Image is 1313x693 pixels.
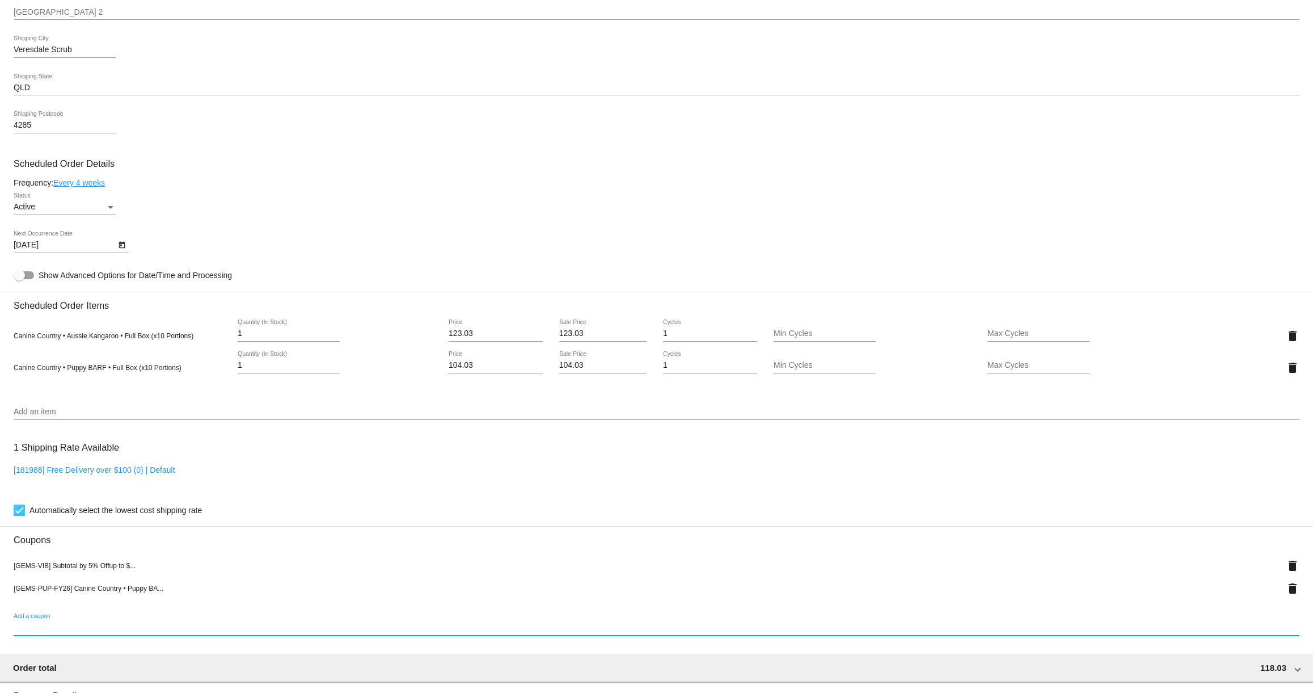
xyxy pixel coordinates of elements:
[774,329,876,338] input: Min Cycles
[14,202,35,211] span: Active
[663,329,757,338] input: Cycles
[14,241,116,250] input: Next Occurrence Date
[1286,329,1299,343] mat-icon: delete
[14,408,1299,417] input: Add an item
[14,45,116,54] input: Shipping City
[559,329,647,338] input: Sale Price
[14,158,1299,169] h3: Scheduled Order Details
[559,361,647,370] input: Sale Price
[39,270,232,281] span: Show Advanced Options for Date/Time and Processing
[449,329,543,338] input: Price
[987,361,1090,370] input: Max Cycles
[774,361,876,370] input: Min Cycles
[14,435,119,460] h3: 1 Shipping Rate Available
[1286,582,1299,595] mat-icon: delete
[449,361,543,370] input: Price
[14,585,163,593] span: [GEMS-PUP-FY26] Canine Country • Puppy BA...
[238,361,340,370] input: Quantity (In Stock)
[14,332,193,340] span: Canine Country • Aussie Kangaroo • Full Box (x10 Portions)
[14,526,1299,545] h3: Coupons
[1286,361,1299,375] mat-icon: delete
[14,292,1299,311] h3: Scheduled Order Items
[14,465,175,474] a: [181988] Free Delivery over $100 (0) | Default
[14,8,1299,17] input: Shipping Street 2
[1286,559,1299,573] mat-icon: delete
[987,329,1090,338] input: Max Cycles
[29,503,202,517] span: Automatically select the lowest cost shipping rate
[14,203,116,212] mat-select: Status
[663,361,757,370] input: Cycles
[53,178,105,187] a: Every 4 weeks
[116,238,128,250] button: Open calendar
[238,329,340,338] input: Quantity (In Stock)
[14,83,1299,93] input: Shipping State
[13,663,57,673] span: Order total
[1260,663,1286,673] span: 118.03
[14,562,136,570] span: [GEMS-VIB] Subtotal by 5% Offup to $...
[14,178,1299,187] div: Frequency:
[14,121,116,130] input: Shipping Postcode
[14,364,181,372] span: Canine Country • Puppy BARF • Full Box (x10 Portions)
[14,623,1299,632] input: Add a coupon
